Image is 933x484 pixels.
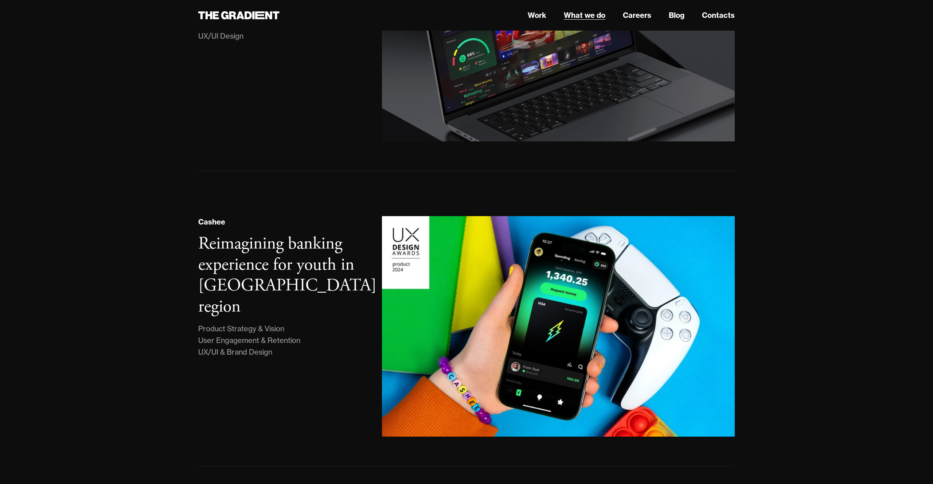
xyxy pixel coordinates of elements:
[198,323,300,358] div: Product Strategy & Vision User Engagement & Retention UX/UI & Brand Design
[198,216,225,227] div: Cashee
[564,10,605,21] a: What we do
[528,10,546,21] a: Work
[198,233,376,318] h3: Reimagining banking experience for youth in [GEOGRAPHIC_DATA] region
[623,10,651,21] a: Careers
[702,10,735,21] a: Contacts
[198,216,735,437] a: CasheeReimagining banking experience for youth in [GEOGRAPHIC_DATA] regionProduct Strategy & Visi...
[669,10,684,21] a: Blog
